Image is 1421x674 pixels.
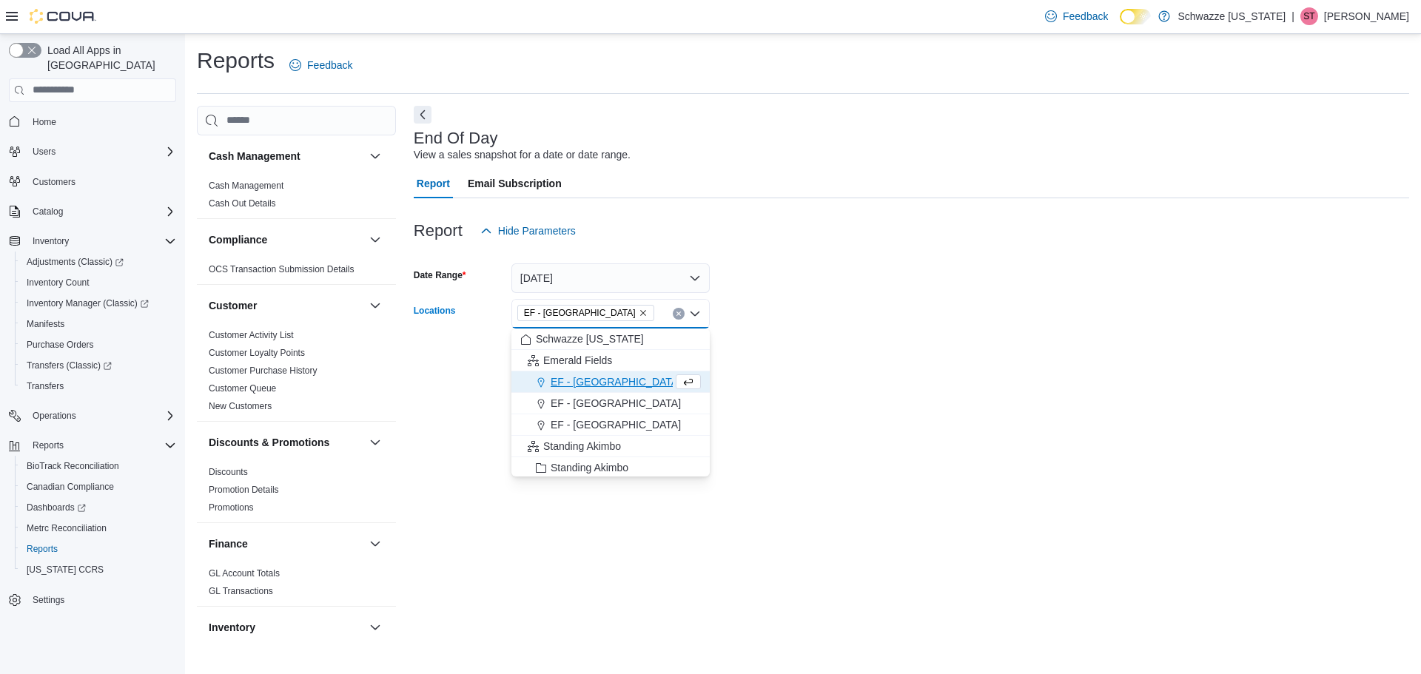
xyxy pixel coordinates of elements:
[197,46,275,75] h1: Reports
[366,434,384,451] button: Discounts & Promotions
[27,232,75,250] button: Inventory
[33,594,64,606] span: Settings
[209,536,248,551] h3: Finance
[21,274,95,291] a: Inventory Count
[21,457,176,475] span: BioTrack Reconciliation
[21,519,112,537] a: Metrc Reconciliation
[414,222,463,240] h3: Report
[21,519,176,537] span: Metrc Reconciliation
[27,564,104,576] span: [US_STATE] CCRS
[209,365,318,377] span: Customer Purchase History
[197,326,396,421] div: Customer
[209,383,276,394] span: Customer Queue
[551,417,681,432] span: EF - [GEOGRAPHIC_DATA]
[21,274,176,291] span: Inventory Count
[21,499,92,516] a: Dashboards
[21,253,176,271] span: Adjustments (Classic)
[21,294,176,312] span: Inventory Manager (Classic)
[27,407,82,425] button: Operations
[209,484,279,496] span: Promotion Details
[27,143,176,161] span: Users
[27,407,176,425] span: Operations
[27,481,114,493] span: Canadian Compliance
[3,589,182,610] button: Settings
[27,203,69,220] button: Catalog
[551,396,681,411] span: EF - [GEOGRAPHIC_DATA]
[197,260,396,284] div: Compliance
[3,111,182,132] button: Home
[1063,9,1108,24] span: Feedback
[283,50,358,80] a: Feedback
[21,561,110,579] a: [US_STATE] CCRS
[27,460,119,472] span: BioTrack Reconciliation
[197,463,396,522] div: Discounts & Promotions
[21,336,100,354] a: Purchase Orders
[209,536,363,551] button: Finance
[511,414,710,436] button: EF - [GEOGRAPHIC_DATA]
[3,405,182,426] button: Operations
[27,380,64,392] span: Transfers
[1178,7,1286,25] p: Schwazze [US_STATE]
[209,348,305,358] a: Customer Loyalty Points
[27,113,62,131] a: Home
[209,435,363,450] button: Discounts & Promotions
[27,318,64,330] span: Manifests
[3,435,182,456] button: Reports
[21,478,176,496] span: Canadian Compliance
[366,297,384,314] button: Customer
[21,561,176,579] span: Washington CCRS
[27,522,107,534] span: Metrc Reconciliation
[27,203,176,220] span: Catalog
[33,146,56,158] span: Users
[414,269,466,281] label: Date Range
[15,559,182,580] button: [US_STATE] CCRS
[197,177,396,218] div: Cash Management
[511,393,710,414] button: EF - [GEOGRAPHIC_DATA]
[209,180,283,192] span: Cash Management
[33,235,69,247] span: Inventory
[27,437,176,454] span: Reports
[21,357,176,374] span: Transfers (Classic)
[209,298,257,313] h3: Customer
[209,401,272,411] a: New Customers
[27,437,70,454] button: Reports
[27,339,94,351] span: Purchase Orders
[209,232,267,247] h3: Compliance
[366,231,384,249] button: Compliance
[1303,7,1314,25] span: ST
[15,476,182,497] button: Canadian Compliance
[209,467,248,477] a: Discounts
[209,263,355,275] span: OCS Transaction Submission Details
[209,232,363,247] button: Compliance
[209,567,280,579] span: GL Account Totals
[15,518,182,539] button: Metrc Reconciliation
[21,377,176,395] span: Transfers
[468,169,562,198] span: Email Subscription
[209,586,273,596] a: GL Transactions
[673,308,685,320] button: Clear input
[209,485,279,495] a: Promotion Details
[15,456,182,476] button: BioTrack Reconciliation
[517,305,654,321] span: EF - Glendale
[27,591,70,609] a: Settings
[27,143,61,161] button: Users
[1324,7,1409,25] p: [PERSON_NAME]
[511,436,710,457] button: Standing Akimbo
[21,540,176,558] span: Reports
[209,198,276,209] span: Cash Out Details
[21,540,64,558] a: Reports
[15,355,182,376] a: Transfers (Classic)
[21,478,120,496] a: Canadian Compliance
[366,147,384,165] button: Cash Management
[414,147,631,163] div: View a sales snapshot for a date or date range.
[209,181,283,191] a: Cash Management
[689,308,701,320] button: Close list of options
[209,435,329,450] h3: Discounts & Promotions
[21,315,176,333] span: Manifests
[511,328,710,350] button: Schwazze [US_STATE]
[33,116,56,128] span: Home
[209,383,276,394] a: Customer Queue
[41,43,176,73] span: Load All Apps in [GEOGRAPHIC_DATA]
